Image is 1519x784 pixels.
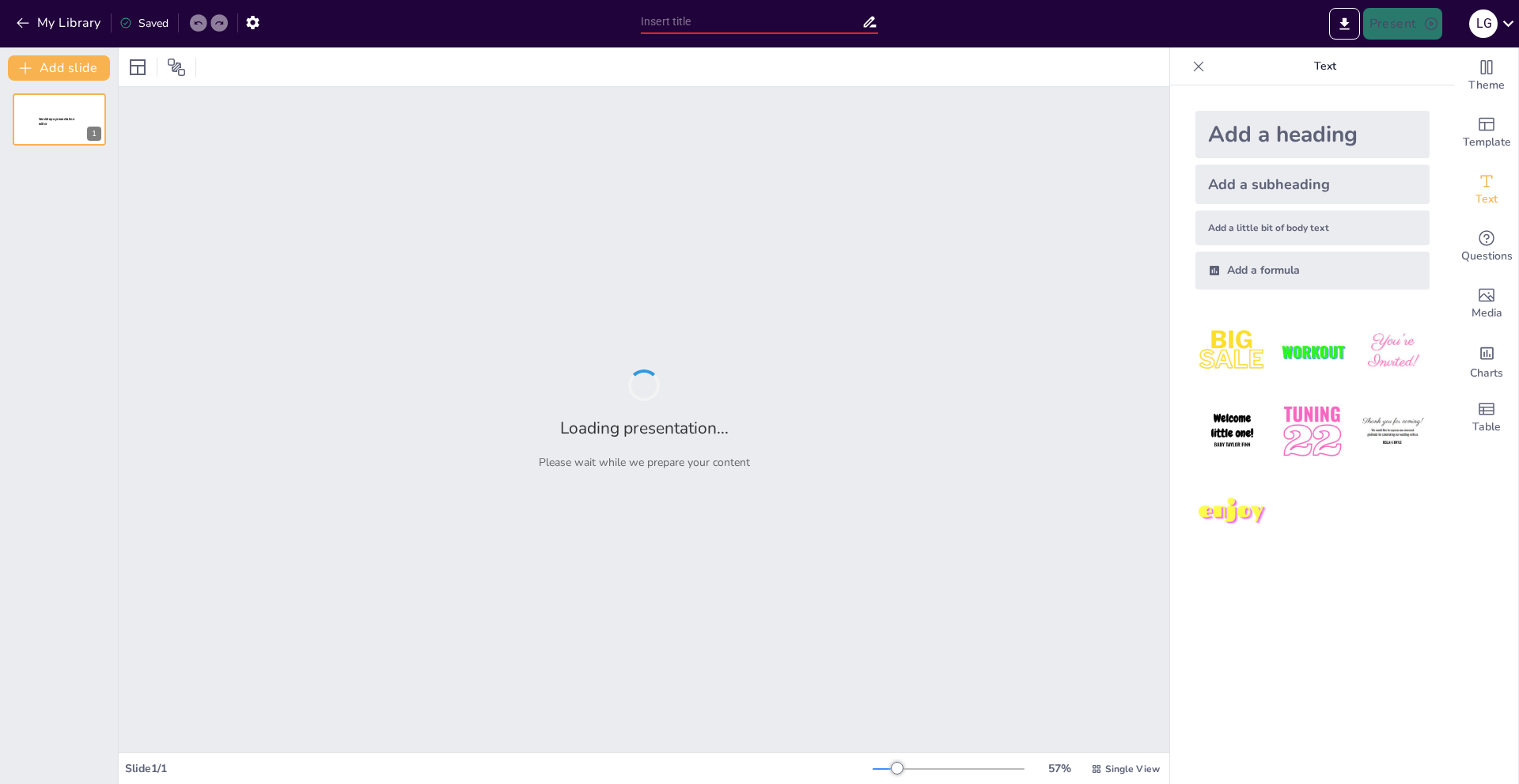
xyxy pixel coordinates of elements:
[1472,419,1501,436] span: Table
[1455,218,1518,275] div: Get real-time input from your audience
[1468,77,1505,94] span: Theme
[1461,248,1513,265] span: Questions
[1195,315,1269,388] img: 1.jpeg
[1363,8,1442,40] button: Present
[1105,763,1160,775] span: Single View
[1275,315,1349,388] img: 2.jpeg
[1469,9,1498,38] div: L G
[1455,275,1518,332] div: Add images, graphics, shapes or video
[1195,111,1430,158] div: Add a heading
[1470,365,1503,382] span: Charts
[1275,395,1349,468] img: 5.jpeg
[560,417,729,439] h2: Loading presentation...
[539,455,750,470] p: Please wait while we prepare your content
[1195,165,1430,204] div: Add a subheading
[1455,332,1518,389] div: Add charts and graphs
[1472,305,1502,322] span: Media
[13,93,106,146] div: 1
[167,58,186,77] span: Position
[119,16,169,31] div: Saved
[87,127,101,141] div: 1
[1195,395,1269,468] img: 4.jpeg
[125,761,873,776] div: Slide 1 / 1
[1475,191,1498,208] span: Text
[1211,47,1439,85] p: Text
[1195,210,1430,245] div: Add a little bit of body text
[1195,252,1430,290] div: Add a formula
[1455,161,1518,218] div: Add text boxes
[1469,8,1498,40] button: L G
[1455,104,1518,161] div: Add ready made slides
[8,55,110,81] button: Add slide
[1455,47,1518,104] div: Change the overall theme
[641,10,862,33] input: Insert title
[39,117,74,126] span: Sendsteps presentation editor
[1329,8,1360,40] button: Export to PowerPoint
[1455,389,1518,446] div: Add a table
[1356,315,1430,388] img: 3.jpeg
[1463,134,1511,151] span: Template
[12,10,108,36] button: My Library
[1356,395,1430,468] img: 6.jpeg
[125,55,150,80] div: Layout
[1040,761,1078,776] div: 57 %
[1195,475,1269,549] img: 7.jpeg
